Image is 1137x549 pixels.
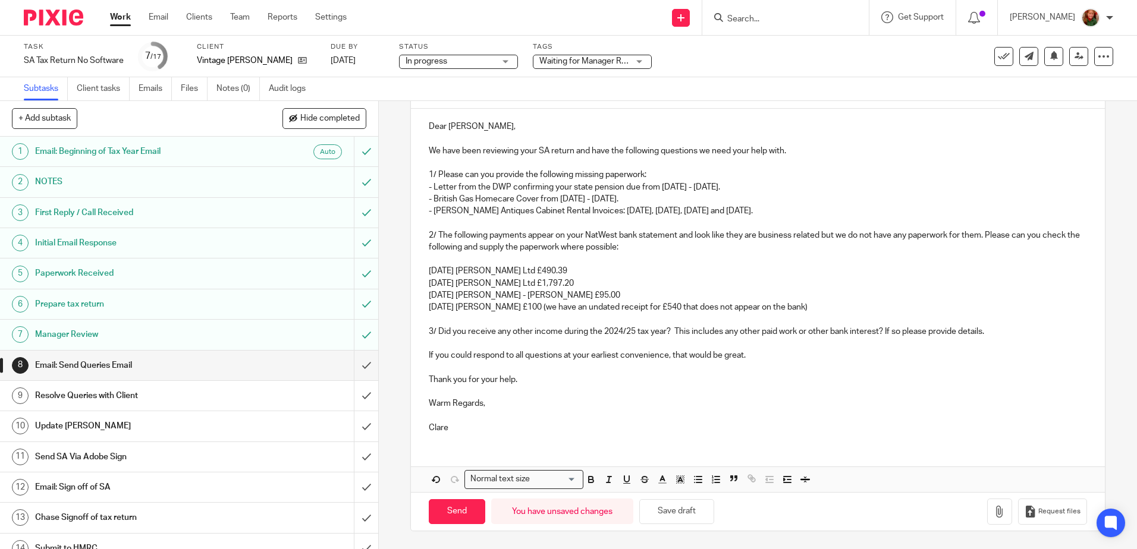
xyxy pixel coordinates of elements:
[399,42,518,52] label: Status
[313,144,342,159] div: Auto
[429,169,1086,181] p: 1/ Please can you provide the following missing paperwork:
[35,509,240,526] h1: Chase Signoff of tax return
[12,108,77,128] button: + Add subtask
[464,470,583,488] div: Search for option
[467,473,532,485] span: Normal text size
[429,374,1086,386] p: Thank you for your help.
[230,11,250,23] a: Team
[898,13,944,21] span: Get Support
[24,42,124,52] label: Task
[429,326,1086,337] p: 3/ Did you receive any other income during the 2024/25 tax year? This includes any other paid wor...
[35,234,240,252] h1: Initial Email Response
[1018,498,1087,525] button: Request files
[12,418,29,434] div: 10
[12,143,29,160] div: 1
[77,77,130,100] a: Client tasks
[533,473,576,485] input: Search for option
[429,277,1086,289] p: [DATE] [PERSON_NAME] Ltd £1,797.20
[24,77,68,100] a: Subtasks
[149,11,168,23] a: Email
[197,42,316,52] label: Client
[35,295,240,313] h1: Prepare tax return
[429,193,1086,205] p: - British Gas Homecare Cover from [DATE] - [DATE].
[12,296,29,313] div: 6
[539,57,643,65] span: Waiting for Manager Review
[150,53,161,60] small: /17
[216,77,260,100] a: Notes (0)
[1038,507,1081,516] span: Request files
[139,77,172,100] a: Emails
[429,132,1086,157] p: We have been reviewing your SA return and have the following questions we need your help with.
[12,235,29,251] div: 4
[35,478,240,496] h1: Email: Sign off of SA
[181,77,208,100] a: Files
[145,49,161,63] div: 7
[12,509,29,526] div: 13
[429,181,1086,193] p: - Letter from the DWP confirming your state pension due from [DATE] - [DATE].
[24,55,124,67] div: SA Tax Return No Software
[429,499,485,525] input: Send
[269,77,315,100] a: Audit logs
[429,205,1086,217] p: - [PERSON_NAME] Antiques Cabinet Rental Invoices: [DATE], [DATE], [DATE] and [DATE].
[12,204,29,221] div: 3
[35,143,240,160] h1: Email: Beginning of Tax Year Email
[282,108,366,128] button: Hide completed
[35,387,240,405] h1: Resolve Queries with Client
[35,448,240,466] h1: Send SA Via Adobe Sign
[35,417,240,435] h1: Update [PERSON_NAME]
[639,499,714,525] button: Save draft
[186,11,212,23] a: Clients
[12,479,29,496] div: 12
[197,55,292,67] p: Vintage [PERSON_NAME]
[35,204,240,222] h1: First Reply / Call Received
[406,57,447,65] span: In progress
[35,326,240,343] h1: Manager Review
[1081,8,1100,27] img: sallycropped.JPG
[331,42,384,52] label: Due by
[429,121,1086,132] p: Dear [PERSON_NAME],
[12,174,29,191] div: 2
[429,397,1086,409] p: Warm Regards,
[726,14,833,25] input: Search
[268,11,297,23] a: Reports
[12,449,29,465] div: 11
[110,11,131,23] a: Work
[315,11,347,23] a: Settings
[429,265,1086,277] p: [DATE] [PERSON_NAME] Ltd £490.39
[331,56,356,65] span: [DATE]
[429,229,1086,254] p: 2/ The following payments appear on your NatWest bank statement and look like they are business r...
[429,301,1086,313] p: [DATE] [PERSON_NAME] £100 (we have an undated receipt for £540 that does not appear on the bank)
[35,356,240,374] h1: Email: Send Queries Email
[429,349,1086,361] p: If you could respond to all questions at your earliest convenience, that would be great.
[35,264,240,282] h1: Paperwork Received
[12,357,29,374] div: 8
[12,326,29,343] div: 7
[35,173,240,191] h1: NOTES
[429,422,1086,434] p: Clare
[300,114,360,124] span: Hide completed
[533,42,652,52] label: Tags
[491,498,633,524] div: You have unsaved changes
[1010,11,1075,23] p: [PERSON_NAME]
[12,387,29,404] div: 9
[429,289,1086,301] p: [DATE] [PERSON_NAME] - [PERSON_NAME] £95.00
[12,266,29,282] div: 5
[24,10,83,26] img: Pixie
